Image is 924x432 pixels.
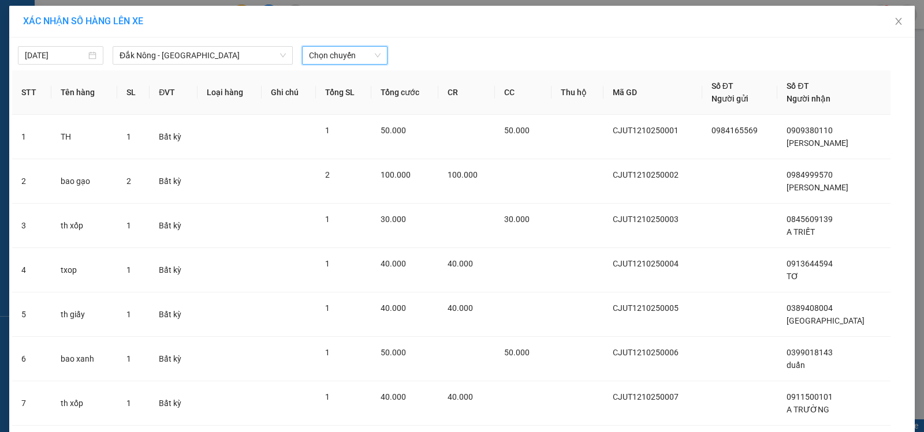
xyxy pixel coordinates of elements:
[613,303,679,313] span: CJUT1210250005
[126,354,131,363] span: 1
[613,259,679,268] span: CJUT1210250004
[12,204,51,248] td: 3
[448,392,473,401] span: 40.000
[882,6,915,38] button: Close
[51,115,117,159] td: TH
[787,215,833,224] span: 0845609139
[787,360,805,370] span: duẩn
[787,392,833,401] span: 0911500101
[150,115,198,159] td: Bất kỳ
[787,94,830,103] span: Người nhận
[381,259,406,268] span: 40.000
[613,348,679,357] span: CJUT1210250006
[51,381,117,426] td: th xốp
[12,292,51,337] td: 5
[552,70,603,115] th: Thu hộ
[381,170,411,179] span: 100.000
[448,259,473,268] span: 40.000
[150,381,198,426] td: Bất kỳ
[787,303,833,313] span: 0389408004
[150,204,198,248] td: Bất kỳ
[787,170,833,179] span: 0984999570
[325,126,330,135] span: 1
[12,381,51,426] td: 7
[613,215,679,224] span: CJUT1210250003
[150,70,198,115] th: ĐVT
[787,183,848,192] span: [PERSON_NAME]
[504,348,530,357] span: 50.000
[150,248,198,292] td: Bất kỳ
[381,126,406,135] span: 50.000
[325,170,330,179] span: 2
[613,126,679,135] span: CJUT1210250001
[787,227,815,236] span: A TRIẾT
[12,159,51,204] td: 2
[51,159,117,204] td: bao gạo
[381,303,406,313] span: 40.000
[787,405,829,414] span: A TRƯỜNG
[371,70,438,115] th: Tổng cước
[325,348,330,357] span: 1
[51,292,117,337] td: th giấy
[787,81,808,91] span: Số ĐT
[438,70,495,115] th: CR
[894,17,903,26] span: close
[711,126,758,135] span: 0984165569
[117,70,150,115] th: SL
[448,303,473,313] span: 40.000
[51,248,117,292] td: txop
[504,215,530,224] span: 30.000
[787,316,865,325] span: [GEOGRAPHIC_DATA]
[198,70,262,115] th: Loại hàng
[711,81,733,91] span: Số ĐT
[126,310,131,319] span: 1
[325,215,330,224] span: 1
[381,348,406,357] span: 50.000
[787,259,833,268] span: 0913644594
[12,70,51,115] th: STT
[613,392,679,401] span: CJUT1210250007
[325,303,330,313] span: 1
[711,94,748,103] span: Người gửi
[51,70,117,115] th: Tên hàng
[150,292,198,337] td: Bất kỳ
[613,170,679,179] span: CJUT1210250002
[12,115,51,159] td: 1
[280,52,286,59] span: down
[51,204,117,248] td: th xốp
[325,392,330,401] span: 1
[126,132,131,141] span: 1
[12,248,51,292] td: 4
[150,159,198,204] td: Bất kỳ
[12,337,51,381] td: 6
[126,176,131,186] span: 2
[309,47,381,64] span: Chọn chuyến
[787,348,833,357] span: 0399018143
[23,16,143,27] span: XÁC NHẬN SỐ HÀNG LÊN XE
[381,215,406,224] span: 30.000
[787,126,833,135] span: 0909380110
[381,392,406,401] span: 40.000
[126,221,131,230] span: 1
[262,70,315,115] th: Ghi chú
[495,70,552,115] th: CC
[51,337,117,381] td: bao xanh
[25,49,86,62] input: 12/10/2025
[325,259,330,268] span: 1
[316,70,372,115] th: Tổng SL
[126,265,131,275] span: 1
[504,126,530,135] span: 50.000
[126,399,131,408] span: 1
[603,70,702,115] th: Mã GD
[150,337,198,381] td: Bất kỳ
[120,47,286,64] span: Đắk Nông - Sài Gòn
[787,272,799,281] span: TƠ
[448,170,478,179] span: 100.000
[787,138,848,148] span: [PERSON_NAME]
